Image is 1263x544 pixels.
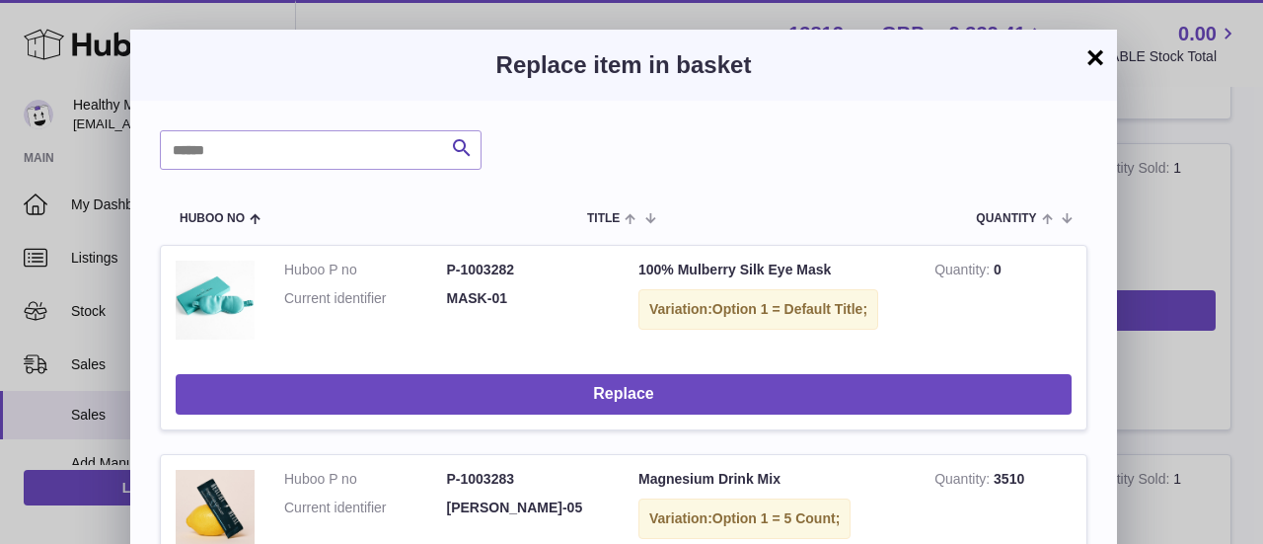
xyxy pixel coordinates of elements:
dd: [PERSON_NAME]-05 [447,499,610,517]
button: × [1083,45,1107,69]
dd: P-1003283 [447,470,610,489]
dt: Current identifier [284,499,447,517]
strong: Quantity [934,471,994,492]
dt: Huboo P no [284,470,447,489]
dd: MASK-01 [447,289,610,308]
span: Option 1 = Default Title; [712,301,867,317]
td: 0 [920,246,1086,359]
button: Replace [176,374,1072,415]
strong: Quantity [934,262,994,282]
div: Variation: [638,289,878,330]
span: Quantity [976,212,1036,225]
dd: P-1003282 [447,261,610,279]
h3: Replace item in basket [160,49,1087,81]
td: 100% Mulberry Silk Eye Mask [624,246,920,359]
img: 100% Mulberry Silk Eye Mask [176,261,255,340]
span: Title [587,212,620,225]
span: Huboo no [180,212,245,225]
span: Option 1 = 5 Count; [712,510,841,526]
div: Variation: [638,499,851,539]
dt: Huboo P no [284,261,447,279]
dt: Current identifier [284,289,447,308]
